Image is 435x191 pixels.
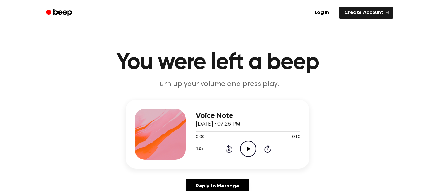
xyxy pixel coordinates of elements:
button: 1.0x [196,143,205,154]
a: Log in [308,5,335,20]
a: Beep [42,7,78,19]
span: 0:10 [292,134,300,141]
p: Turn up your volume and press play. [95,79,340,90]
a: Create Account [339,7,393,19]
span: [DATE] · 07:28 PM [196,121,240,127]
h3: Voice Note [196,112,300,120]
span: 0:00 [196,134,204,141]
h1: You were left a beep [54,51,381,74]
